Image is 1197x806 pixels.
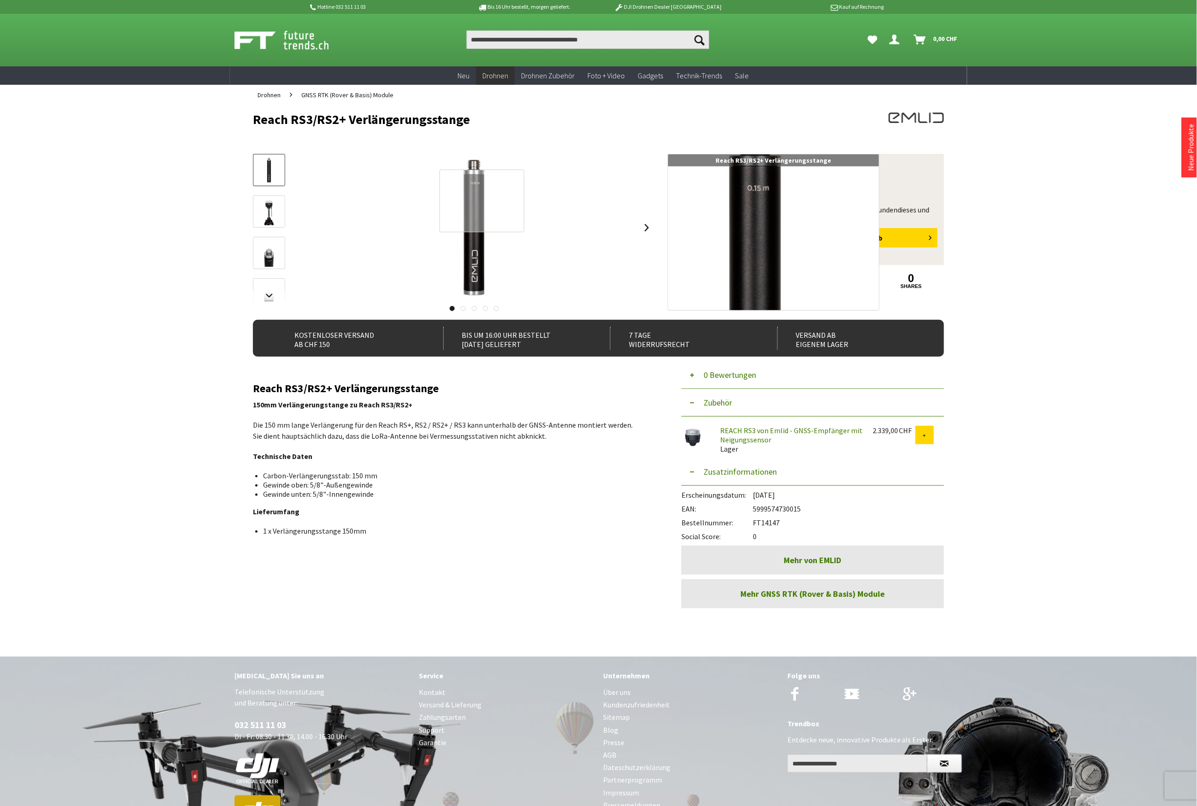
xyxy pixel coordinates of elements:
li: Carbon-Verlängerungsstab: 150 mm [263,471,646,480]
button: Newsletter abonnieren [927,754,962,773]
a: AGB [603,749,778,761]
a: REACH RS3 von Emlid - GNSS-Empfänger mit Neigungssensor [720,426,863,444]
div: Kostenloser Versand ab CHF 150 [276,327,423,350]
div: [DATE] [681,486,944,500]
a: Kontakt [419,686,594,699]
span: Drohnen [258,91,281,99]
button: Suchen [690,30,709,49]
a: Neu [451,66,476,85]
p: Entdecke neue, innovative Produkte als Erster. [787,734,962,745]
a: Presse [603,736,778,749]
div: 5999574730015 [681,500,944,513]
p: Bis 16 Uhr bestellt, morgen geliefert. [452,1,596,12]
li: Gewinde unten: 5/8"-Innengewinde [263,489,646,499]
a: Sale [728,66,755,85]
p: Kauf auf Rechnung [740,1,884,12]
span: EAN: [681,504,753,513]
a: Sitemap [603,711,778,724]
p: DJI Drohnen Dealer [GEOGRAPHIC_DATA] [596,1,740,12]
span: Foto + Video [587,71,625,80]
a: Neue Produkte [1186,124,1196,171]
img: white-dji-schweiz-logo-official_140x140.png [235,753,281,784]
span: Sale [735,71,749,80]
div: FT14147 [681,513,944,527]
a: Impressum [603,787,778,799]
p: Hotline 032 511 11 03 [308,1,452,12]
h2: Reach RS3/RS2+ Verlängerungsstange [253,382,654,394]
button: 0 Bewertungen [681,361,944,389]
div: Lager [713,426,865,453]
div: 2.339,00 CHF [873,426,915,435]
a: Drohnen [476,66,515,85]
span: Technik-Trends [676,71,722,80]
a: Warenkorb [910,30,962,49]
a: Blog [603,724,778,736]
a: Hi, Serdar - Dein Konto [886,30,907,49]
span: Bestellnummer: [681,518,753,527]
strong: Lieferumfang [253,507,299,516]
img: REACH RS3 von Emlid - GNSS-Empfänger mit Neigungssensor [681,426,704,449]
span: Erscheinungsdatum: [681,490,753,500]
li: 1 x Verlängerungsstange 150mm [263,526,646,535]
div: Folge uns [787,670,962,682]
a: Technik-Trends [669,66,728,85]
a: Zahlungsarten [419,711,594,724]
img: Shop Futuretrends - zur Startseite wechseln [235,29,349,52]
img: Vorschau: Reach RS3/RS2+ Verlängerungsstange [256,157,282,184]
li: Gewinde oben: 5/8"-Außengewinde [263,480,646,489]
a: Drohnen [253,85,285,105]
span: Neu [458,71,469,80]
button: Zubehör [681,389,944,417]
div: Trendbox [787,718,962,730]
strong: Technische Daten [253,452,312,461]
div: Bis um 16:00 Uhr bestellt [DATE] geliefert [443,327,590,350]
img: Reach RS3/RS2+ Verlängerungsstange [400,154,548,301]
p: Die 150 mm lange Verlängerung für den Reach RS+, RS2 / RS2+ / RS3 kann unterhalb der GNSS-Antenne... [253,419,654,441]
a: Foto + Video [581,66,631,85]
a: Partnerprogramm [603,774,778,786]
button: Zusatzinformationen [681,458,944,486]
span: GNSS RTK (Rover & Basis) Module [301,91,393,99]
a: Garantie [419,736,594,749]
div: 7 Tage Widerrufsrecht [610,327,757,350]
span: Drohnen Zubehör [521,71,575,80]
input: Ihre E-Mail Adresse [787,754,927,773]
span: Gadgets [638,71,663,80]
span: Drohnen [482,71,508,80]
a: GNSS RTK (Rover & Basis) Module [297,85,398,105]
a: Dateschutzerklärung [603,761,778,774]
input: Produkt, Marke, Kategorie, EAN, Artikelnummer… [467,30,709,49]
a: Gadgets [631,66,669,85]
img: EMLID [889,112,944,123]
span: Reach RS3/RS2+ Verlängerungsstange [716,156,832,165]
h1: Reach RS3/RS2+ Verlängerungsstange [253,112,806,126]
div: 0 [681,527,944,541]
span: 0,00 CHF [933,31,958,46]
a: Drohnen Zubehör [515,66,581,85]
a: Über uns [603,686,778,699]
strong: 150mm Verlängerungstange zu Reach RS3/RS2+ [253,400,412,409]
div: Service [419,670,594,682]
a: Kundenzufriedenheit [603,699,778,711]
div: Versand ab eigenem Lager [777,327,924,350]
div: Unternehmen [603,670,778,682]
a: shares [880,283,944,289]
a: Support [419,724,594,736]
a: Mehr GNSS RTK (Rover & Basis) Module [681,579,944,608]
a: Meine Favoriten [863,30,882,49]
a: 032 511 11 03 [235,719,286,730]
a: 0 [880,273,944,283]
div: [MEDICAL_DATA] Sie uns an [235,670,410,682]
span: Social Score: [681,532,753,541]
a: Versand & Lieferung [419,699,594,711]
a: Mehr von EMLID [681,546,944,575]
